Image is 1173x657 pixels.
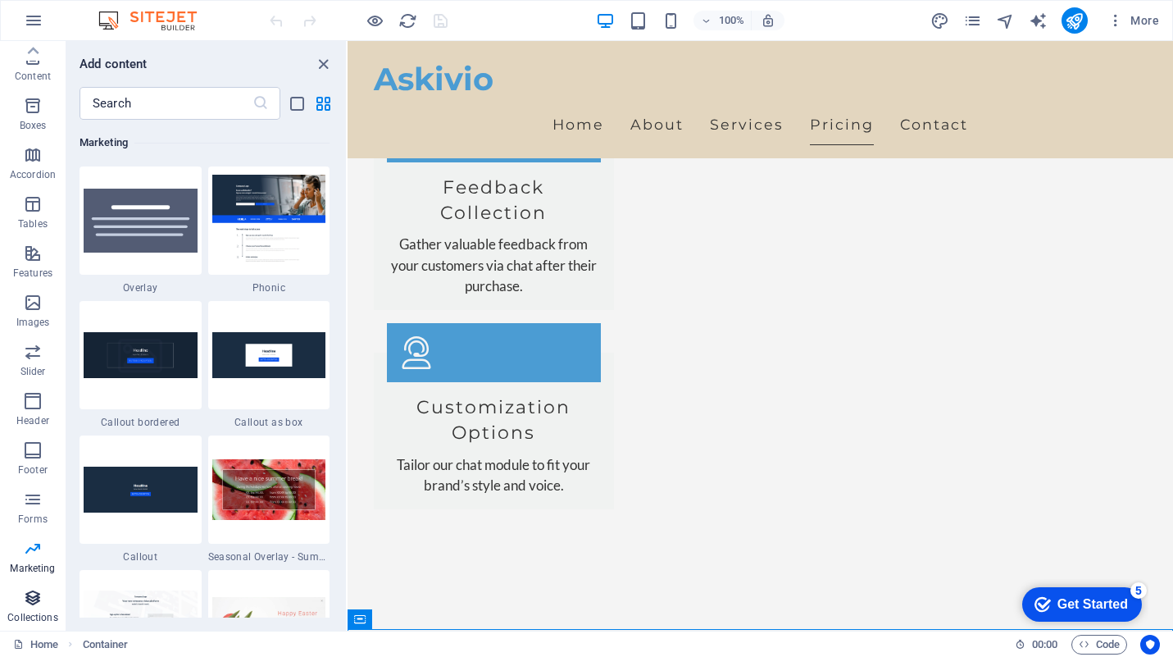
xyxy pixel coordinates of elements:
[13,8,133,43] div: Get Started 5 items remaining, 0% complete
[313,94,333,113] button: grid-view
[1107,12,1159,29] span: More
[208,436,330,563] div: Seasonal Overlay - Summer
[212,332,326,377] img: callout-box_v2.png
[80,281,202,294] span: Overlay
[13,267,52,280] p: Features
[121,3,138,20] div: 5
[80,436,202,563] div: Callout
[16,414,49,427] p: Header
[7,611,57,624] p: Collections
[18,513,48,526] p: Forms
[10,562,55,575] p: Marketing
[1101,7,1166,34] button: More
[212,175,326,266] img: Screenshot_2019-06-19SitejetTemplate-BlankRedesign-Berlin7.png
[13,635,58,655] a: Click to cancel selection. Double-click to open Pages
[84,467,198,512] img: callout.png
[80,550,202,563] span: Callout
[208,416,330,429] span: Callout as box
[208,550,330,563] span: Seasonal Overlay - Summer
[84,189,198,253] img: overlay-default.svg
[1015,635,1058,655] h6: Session time
[80,416,202,429] span: Callout bordered
[84,332,198,377] img: callout-border.png
[398,11,417,30] button: reload
[1071,635,1127,655] button: Code
[930,11,950,30] button: design
[208,301,330,429] div: Callout as box
[1029,11,1048,30] button: text_generator
[693,11,752,30] button: 100%
[1062,7,1088,34] button: publish
[20,119,47,132] p: Boxes
[16,316,50,329] p: Images
[83,635,129,655] span: Click to select. Double-click to edit
[963,11,983,30] button: pages
[18,217,48,230] p: Tables
[18,463,48,477] p: Footer
[1043,638,1046,650] span: :
[212,597,326,652] img: Screenshot_2019-10-25SitejetTemplate-BlankRedesign-Berlin2.png
[84,591,198,657] img: Screenshot_2019-06-19SitejetTemplate-BlankRedesign-Berlin5.png
[20,365,46,378] p: Slider
[1079,635,1120,655] span: Code
[10,168,56,181] p: Accordion
[208,167,330,294] div: Phonic
[313,54,333,74] button: close panel
[996,11,1016,30] button: navigator
[80,301,202,429] div: Callout bordered
[718,11,744,30] h6: 100%
[80,54,148,74] h6: Add content
[1140,635,1160,655] button: Usercentrics
[80,167,202,294] div: Overlay
[1029,11,1048,30] i: AI Writer
[1065,11,1084,30] i: Publish
[80,87,252,120] input: Search
[365,11,384,30] button: Click here to leave preview mode and continue editing
[83,635,129,655] nav: breadcrumb
[48,18,119,33] div: Get Started
[212,459,326,520] img: Screenshot_2019-10-25SitejetTemplate-BlankRedesign-Berlin3.png
[287,94,307,113] button: list-view
[94,11,217,30] img: Editor Logo
[398,11,417,30] i: Reload page
[15,70,51,83] p: Content
[208,281,330,294] span: Phonic
[80,133,330,153] h6: Marketing
[996,11,1015,30] i: Navigator
[1032,635,1057,655] span: 00 00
